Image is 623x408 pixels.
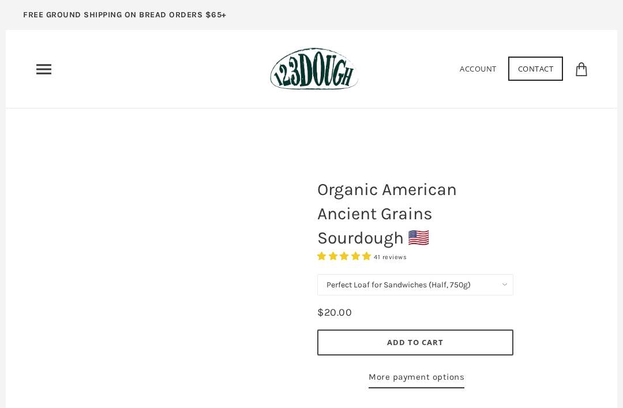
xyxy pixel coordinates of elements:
div: $20.00 [317,304,352,321]
img: 123Dough Bakery [270,47,358,91]
span: 41 reviews [374,253,407,261]
span: 4.93 stars [317,251,374,261]
span: Add to Cart [387,337,444,347]
a: Contact [508,57,564,81]
a: FREE GROUND SHIPPING ON BREAD ORDERS $65+ [6,6,244,30]
a: More payment options [369,370,464,388]
a: Organic American Ancient Grains Sourdough 🇺🇸 [58,166,271,380]
a: Account [460,63,497,74]
h1: Organic American Ancient Grains Sourdough 🇺🇸 [309,171,522,256]
nav: Primary [35,60,53,78]
button: Add to Cart [317,330,513,355]
p: FREE GROUND SHIPPING ON BREAD ORDERS $65+ [23,9,227,21]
